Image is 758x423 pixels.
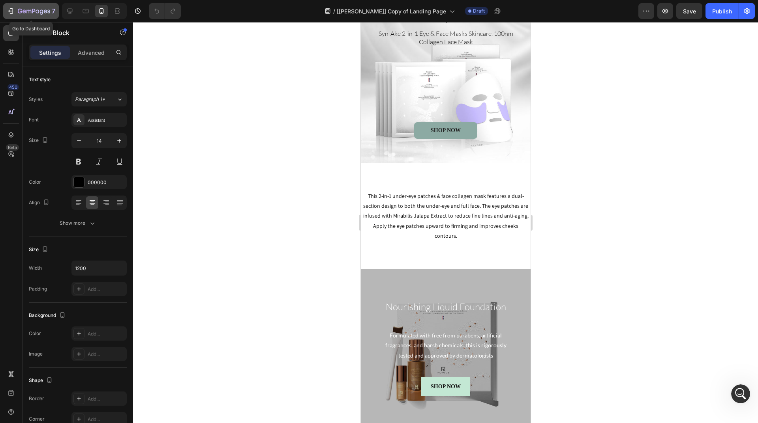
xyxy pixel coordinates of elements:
div: Size [29,135,50,146]
p: Settings [39,48,61,57]
div: Add... [88,330,125,337]
span: Draft [473,7,485,15]
div: 000000 [88,179,125,186]
div: Padding [29,285,47,293]
div: Corner [29,416,45,423]
p: Text Block [38,28,105,37]
div: Color [29,330,41,337]
button: 7 [3,3,59,19]
div: Width [29,265,42,272]
div: Add... [88,286,125,293]
div: Shape [29,375,54,386]
span: Save [683,8,696,15]
button: Publish [705,3,739,19]
div: Styles [29,96,43,103]
button: Save [676,3,702,19]
div: 450 [8,84,19,90]
div: Show more [60,219,96,227]
div: Beta [6,144,19,151]
div: Font [29,116,39,123]
span: Paragraph 1* [75,96,105,103]
div: Border [29,395,44,402]
div: Align [29,198,51,208]
button: Show more [29,216,127,230]
div: Publish [712,7,732,15]
button: Paragraph 1* [71,92,127,106]
div: Color [29,179,41,186]
div: Assistant [88,117,125,124]
p: Advanced [78,48,105,57]
iframe: Intercom live chat [731,384,750,403]
div: Text style [29,76,51,83]
div: Image [29,350,43,358]
div: Add... [88,395,125,403]
span: / [333,7,335,15]
div: Undo/Redo [149,3,181,19]
div: Add... [88,416,125,423]
span: [[PERSON_NAME]] Copy of Landing Page [337,7,446,15]
iframe: To enrich screen reader interactions, please activate Accessibility in Grammarly extension settings [361,22,531,423]
p: 7 [52,6,55,16]
input: Auto [72,261,126,275]
div: Size [29,244,50,255]
div: Background [29,310,67,321]
div: Add... [88,351,125,358]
